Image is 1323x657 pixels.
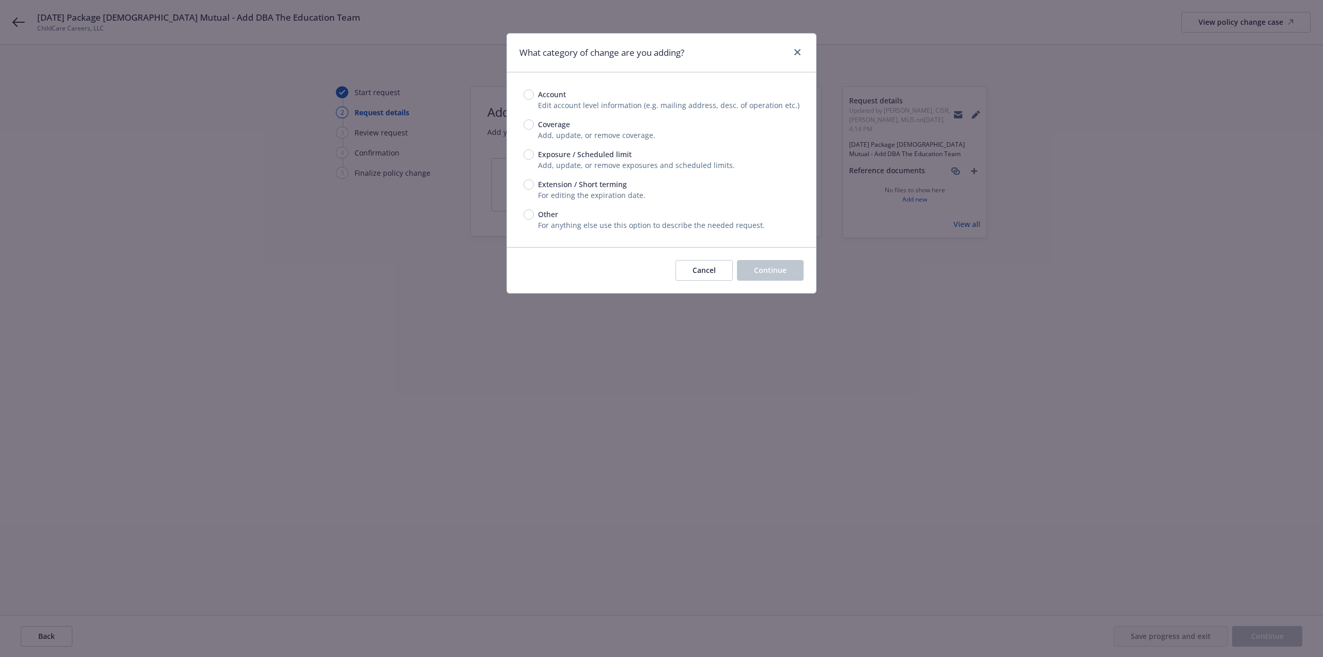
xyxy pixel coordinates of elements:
span: For anything else use this option to describe the needed request. [538,220,765,230]
a: close [791,46,804,58]
span: Extension / Short terming [538,179,627,190]
h1: What category of change are you adding? [519,46,684,59]
span: Continue [754,265,787,275]
span: Edit account level information (e.g. mailing address, desc. of operation etc.) [538,100,799,110]
span: Add, update, or remove exposures and scheduled limits. [538,160,735,170]
span: Add, update, or remove coverage. [538,130,655,140]
span: Account [538,89,566,100]
input: Coverage [524,119,534,130]
button: Continue [737,260,804,281]
span: For editing the expiration date. [538,190,645,200]
span: Other [538,209,558,220]
button: Cancel [675,260,733,281]
span: Exposure / Scheduled limit [538,149,632,160]
span: Cancel [693,265,716,275]
input: Other [524,209,534,220]
input: Extension / Short terming [524,179,534,190]
input: Exposure / Scheduled limit [524,149,534,160]
span: Coverage [538,119,570,130]
input: Account [524,89,534,100]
